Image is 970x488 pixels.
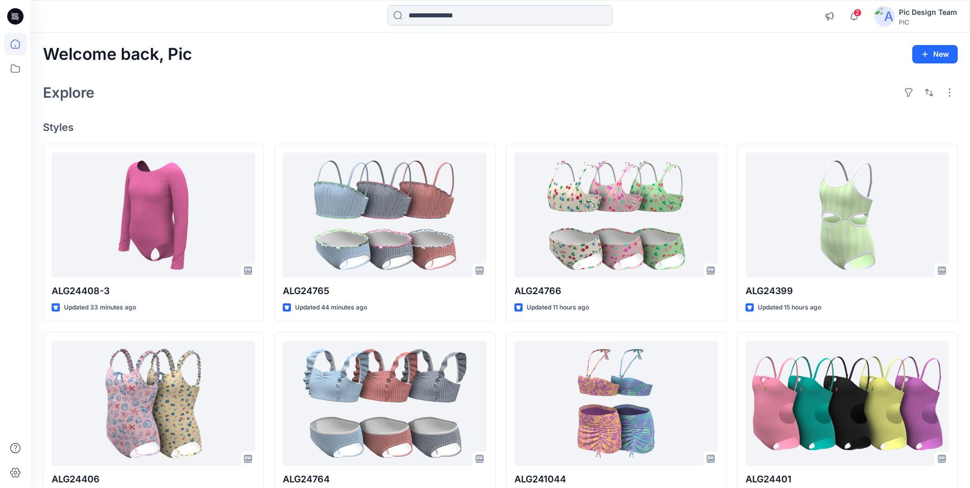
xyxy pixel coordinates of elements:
span: 2 [853,9,862,17]
p: ALG24766 [514,284,718,298]
a: ALG24399 [746,152,949,278]
p: Updated 44 minutes ago [295,302,367,313]
img: avatar [874,6,895,27]
p: Updated 33 minutes ago [64,302,136,313]
p: Updated 11 hours ago [527,302,589,313]
p: ALG24765 [283,284,486,298]
a: ALG24401 [746,341,949,466]
a: ALG24764 [283,341,486,466]
p: ALG24764 [283,472,486,486]
p: ALG24401 [746,472,949,486]
button: New [912,45,958,63]
a: ALG24408-3 [52,152,255,278]
a: ALG241044 [514,341,718,466]
h2: Welcome back, Pic [43,45,192,64]
p: ALG24399 [746,284,949,298]
p: ALG24408-3 [52,284,255,298]
div: PIC [899,18,957,26]
a: ALG24406 [52,341,255,466]
h2: Explore [43,84,95,101]
p: Updated 15 hours ago [758,302,821,313]
a: ALG24765 [283,152,486,278]
div: Pic Design Team [899,6,957,18]
p: ALG24406 [52,472,255,486]
h4: Styles [43,121,958,134]
a: ALG24766 [514,152,718,278]
p: ALG241044 [514,472,718,486]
